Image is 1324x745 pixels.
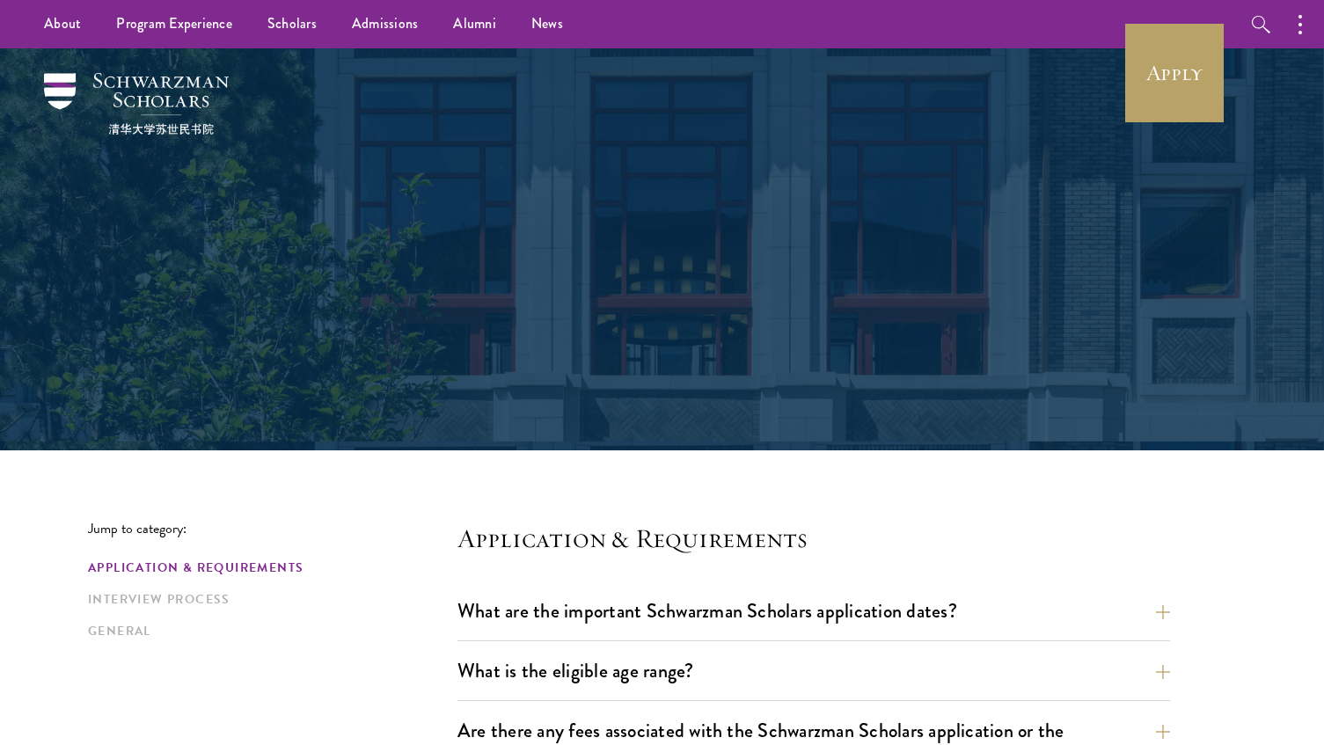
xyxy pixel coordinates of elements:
p: Jump to category: [88,521,457,537]
h4: Application & Requirements [457,521,1170,556]
button: What are the important Schwarzman Scholars application dates? [457,591,1170,631]
a: Apply [1125,24,1224,122]
img: Schwarzman Scholars [44,73,229,135]
a: General [88,622,447,640]
button: What is the eligible age range? [457,651,1170,690]
a: Application & Requirements [88,559,447,577]
a: Interview Process [88,590,447,609]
